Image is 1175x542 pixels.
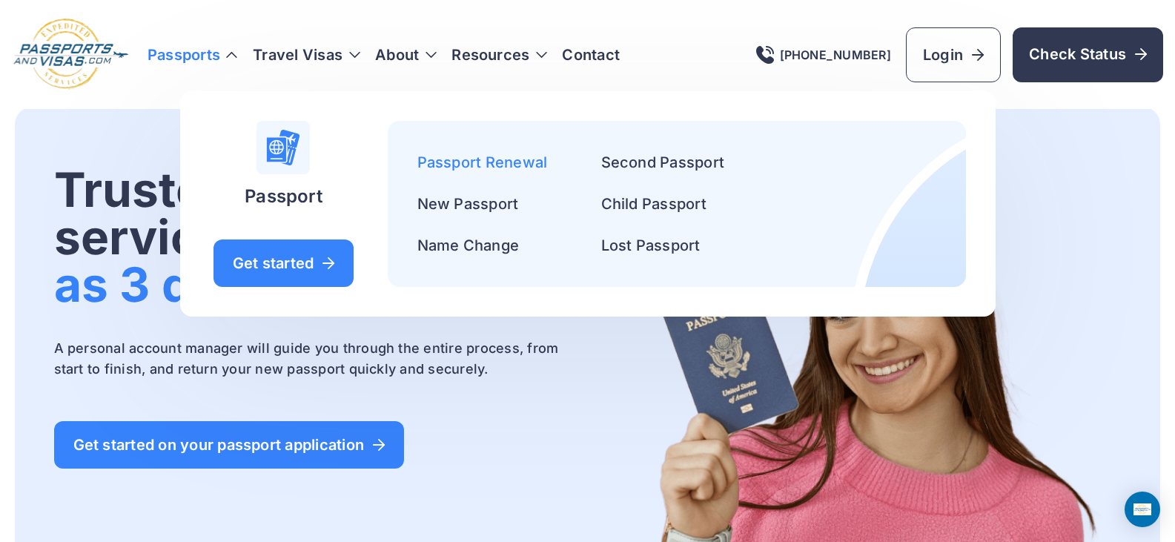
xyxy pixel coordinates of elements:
[245,186,322,207] h4: Passport
[233,256,335,271] span: Get started
[601,237,701,254] a: Lost Passport
[756,46,891,64] a: [PHONE_NUMBER]
[601,195,706,213] a: Child Passport
[54,166,585,308] h1: Trusted passport services in as fast
[12,18,130,91] img: Logo
[923,44,984,65] span: Login
[1029,44,1147,65] span: Check Status
[562,44,620,65] a: Contact
[54,256,290,313] span: as 3 days.
[1125,492,1160,527] div: Open Intercom Messenger
[214,239,354,287] a: Get started
[906,27,1001,82] a: Login
[375,44,419,65] a: About
[253,44,360,65] h3: Travel Visas
[73,437,385,452] span: Get started on your passport application
[417,153,548,171] a: Passport Renewal
[451,44,547,65] h3: Resources
[54,421,405,469] a: Get started on your passport application
[54,338,585,380] p: A personal account manager will guide you through the entire process, from start to finish, and r...
[601,153,725,171] a: Second Passport
[417,195,519,213] a: New Passport
[148,44,238,65] h3: Passports
[1013,27,1163,82] a: Check Status
[417,237,520,254] a: Name Change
